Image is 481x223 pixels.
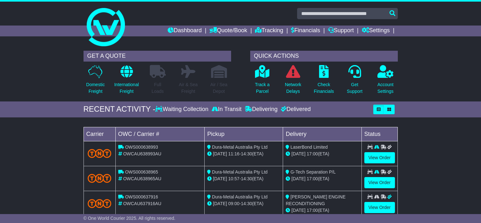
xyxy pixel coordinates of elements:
a: DomesticFreight [86,65,105,98]
img: TNT_Domestic.png [88,199,112,208]
div: Delivering [243,106,279,113]
td: OWC / Carrier # [115,127,205,141]
p: Track a Parcel [255,81,270,95]
p: Get Support [347,81,362,95]
span: 11:16 [228,151,239,156]
div: - (ETA) [207,151,280,157]
span: 14:30 [241,176,252,181]
span: [DATE] [291,176,305,181]
span: [PERSON_NAME] ENGINE RECONDITIONING [286,194,346,206]
div: Waiting Collection [155,106,210,113]
a: InternationalFreight [114,65,139,98]
div: - (ETA) [207,175,280,182]
a: Settings [362,26,390,36]
p: Account Settings [377,81,394,95]
span: 14:30 [241,201,252,206]
p: Check Financials [314,81,334,95]
a: Dashboard [168,26,202,36]
div: In Transit [210,106,243,113]
span: [DATE] [291,151,305,156]
a: View Order [364,202,395,213]
span: Dura-Metal Australia Pty Ltd [212,169,267,175]
span: OWS000638965 [125,169,158,175]
a: View Order [364,152,395,163]
p: International Freight [114,81,139,95]
span: OWCAU638965AU [123,176,161,181]
span: [DATE] [291,208,305,213]
td: Status [361,127,397,141]
div: (ETA) [286,151,359,157]
p: Full Loads [150,81,166,95]
p: Network Delays [285,81,301,95]
td: Carrier [84,127,115,141]
p: Air & Sea Freight [179,81,198,95]
span: Dura-Metal Australia Pty Ltd [212,145,267,150]
a: CheckFinancials [313,65,334,98]
span: G-Tech Separation P/L [290,169,336,175]
span: [DATE] [213,201,227,206]
span: OWCAU637916AU [123,201,161,206]
img: TNT_Domestic.png [88,149,112,158]
div: (ETA) [286,207,359,214]
div: GET A QUOTE [84,51,231,62]
span: 10:57 [228,176,239,181]
span: [DATE] [213,176,227,181]
a: GetSupport [346,65,363,98]
span: Dura-Metal Australia Pty Ltd [212,194,267,199]
p: Air / Sea Depot [210,81,228,95]
span: LaserBond Limited [290,145,328,150]
span: [DATE] [213,151,227,156]
a: AccountSettings [377,65,394,98]
a: View Order [364,177,395,188]
span: 09:00 [228,201,239,206]
a: Financials [291,26,320,36]
a: Track aParcel [255,65,270,98]
span: 17:00 [307,208,318,213]
div: RECENT ACTIVITY - [84,105,156,114]
span: 14:30 [241,151,252,156]
div: QUICK ACTIONS [250,51,398,62]
a: Quote/Book [209,26,247,36]
img: TNT_Domestic.png [88,174,112,182]
td: Pickup [205,127,283,141]
td: Delivery [283,127,361,141]
a: NetworkDelays [285,65,302,98]
span: OWS000637916 [125,194,158,199]
span: 17:00 [307,176,318,181]
span: 17:00 [307,151,318,156]
span: © One World Courier 2025. All rights reserved. [84,216,176,221]
span: OWS000638993 [125,145,158,150]
span: OWCAU638993AU [123,151,161,156]
p: Domestic Freight [86,81,105,95]
div: (ETA) [286,175,359,182]
a: Support [328,26,354,36]
div: Delivered [279,106,311,113]
div: - (ETA) [207,200,280,207]
a: Tracking [255,26,283,36]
